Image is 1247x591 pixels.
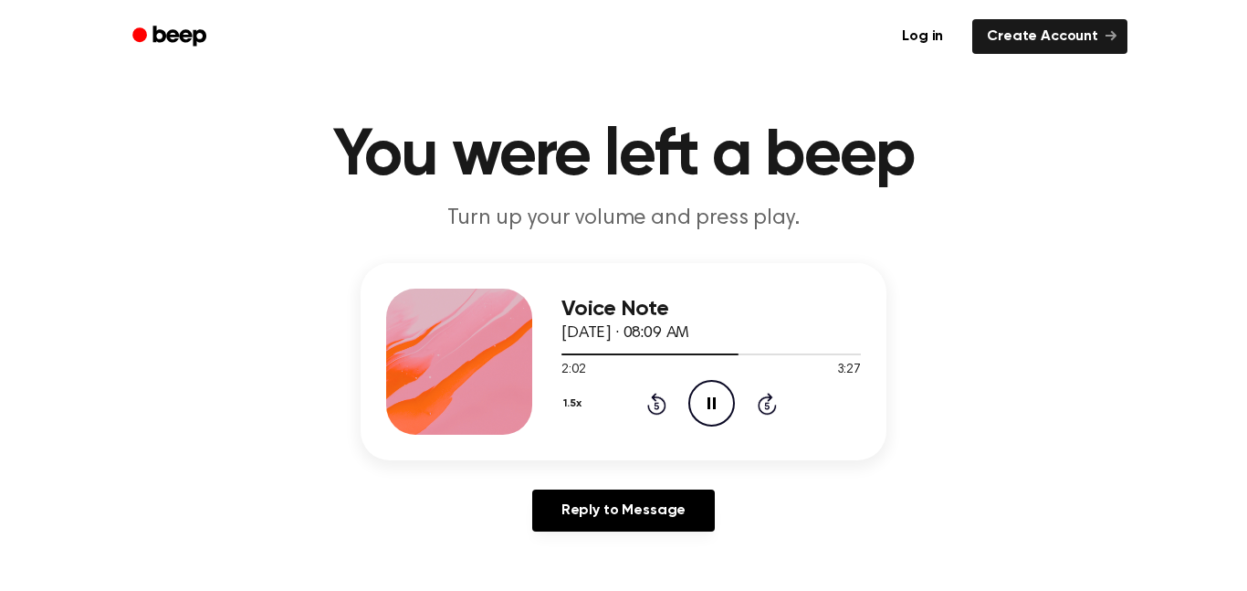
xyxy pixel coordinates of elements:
[561,361,585,380] span: 2:02
[884,16,961,58] a: Log in
[120,19,223,55] a: Beep
[156,123,1091,189] h1: You were left a beep
[837,361,861,380] span: 3:27
[532,490,715,532] a: Reply to Message
[273,204,974,234] p: Turn up your volume and press play.
[561,388,588,419] button: 1.5x
[561,297,861,322] h3: Voice Note
[972,19,1127,54] a: Create Account
[561,325,689,342] span: [DATE] · 08:09 AM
